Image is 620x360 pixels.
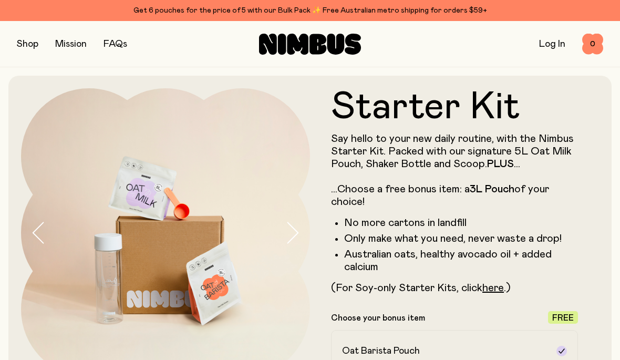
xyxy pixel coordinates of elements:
[344,217,578,229] li: No more cartons in landfill
[55,39,87,49] a: Mission
[342,345,420,357] h2: Oat Barista Pouch
[331,88,578,126] h1: Starter Kit
[582,34,603,55] button: 0
[552,314,574,322] span: Free
[104,39,127,49] a: FAQs
[331,132,578,208] p: Say hello to your new daily routine, with the Nimbus Starter Kit. Packed with our signature 5L Oa...
[487,159,514,169] strong: PLUS
[482,283,504,293] a: here
[470,184,482,194] strong: 3L
[17,4,603,17] div: Get 6 pouches for the price of 5 with our Bulk Pack ✨ Free Australian metro shipping for orders $59+
[331,282,578,294] p: (For Soy-only Starter Kits, click .)
[344,232,578,245] li: Only make what you need, never waste a drop!
[331,313,425,323] p: Choose your bonus item
[539,39,565,49] a: Log In
[344,248,578,273] li: Australian oats, healthy avocado oil + added calcium
[485,184,514,194] strong: Pouch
